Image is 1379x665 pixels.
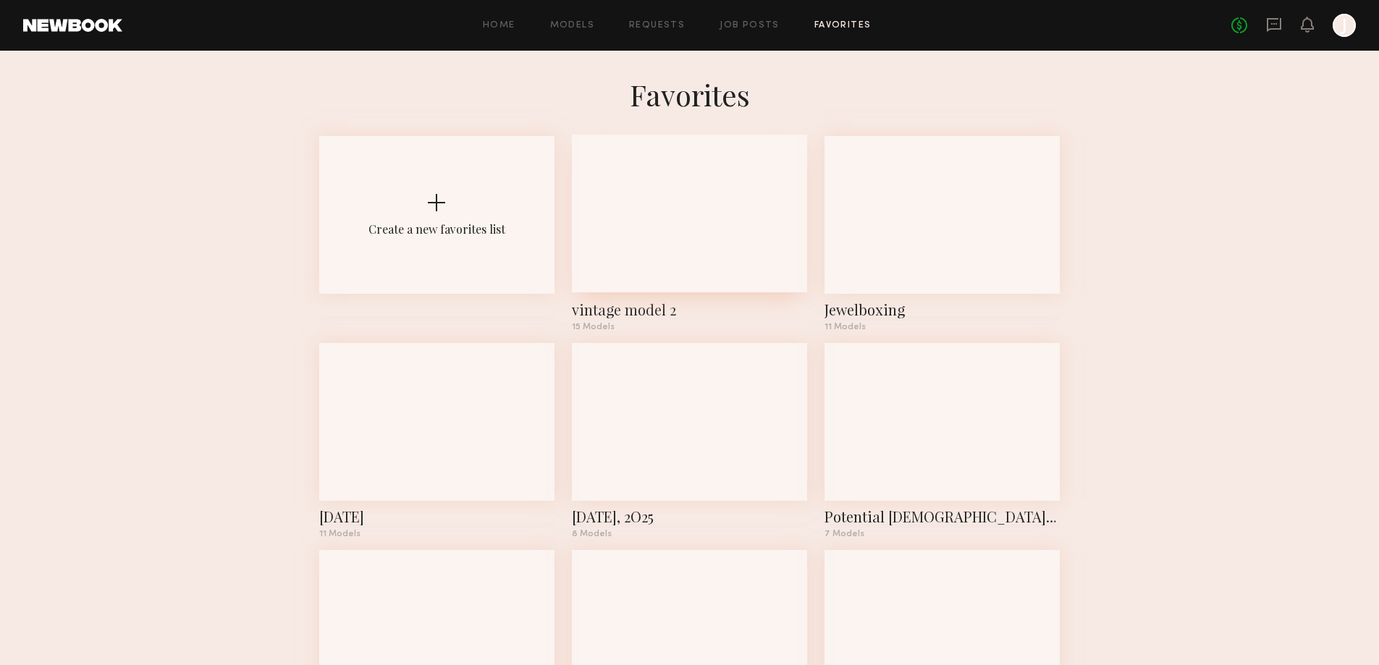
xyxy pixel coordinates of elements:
[483,21,515,30] a: Home
[368,221,505,237] div: Create a new favorites list
[825,136,1060,331] a: Jewelboxing11 Models
[825,300,1060,320] div: Jewelboxing
[572,343,807,538] a: [DATE], 2O258 Models
[825,507,1060,527] div: Potential Male models
[825,343,1060,538] a: Potential [DEMOGRAPHIC_DATA] models7 Models
[550,21,594,30] a: Models
[319,507,554,527] div: April 21st,2025
[319,343,554,538] a: [DATE]11 Models
[319,136,554,343] button: Create a new favorites list
[720,21,780,30] a: Job Posts
[572,136,807,331] a: vintage model 215 Models
[825,530,1060,538] div: 7 Models
[629,21,685,30] a: Requests
[319,530,554,538] div: 11 Models
[814,21,872,30] a: Favorites
[825,323,1060,331] div: 11 Models
[572,300,807,320] div: vintage model 2
[572,507,807,527] div: APRIL 7th, 2O25
[1333,14,1356,37] a: J
[572,323,807,331] div: 15 Models
[572,530,807,538] div: 8 Models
